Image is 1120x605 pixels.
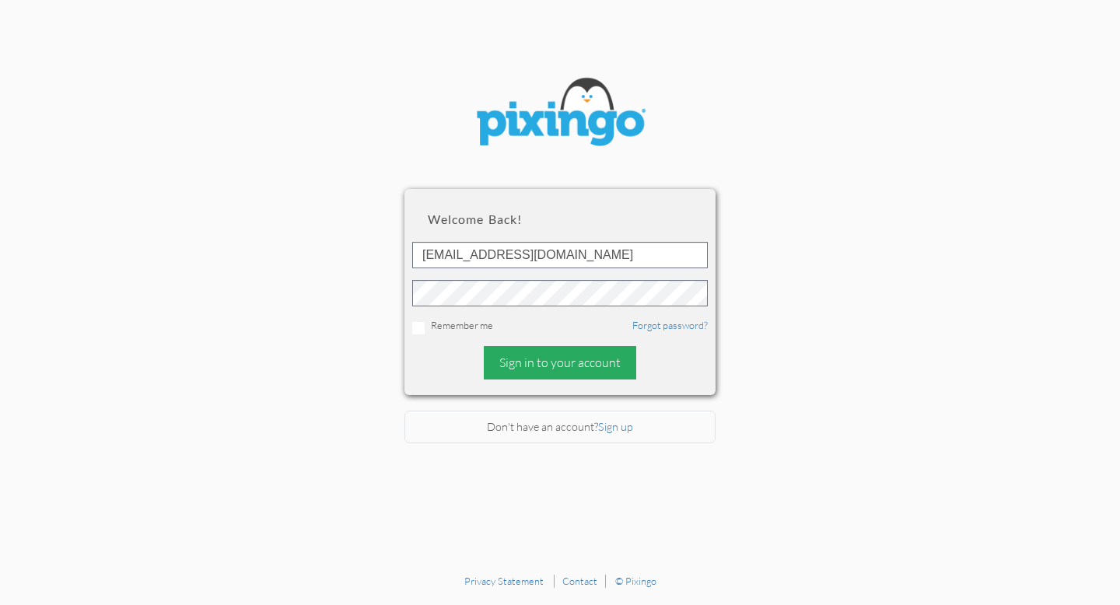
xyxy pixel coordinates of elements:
[598,420,633,433] a: Sign up
[484,346,636,379] div: Sign in to your account
[615,575,656,587] a: © Pixingo
[404,411,716,444] div: Don't have an account?
[464,575,544,587] a: Privacy Statement
[632,319,708,331] a: Forgot password?
[412,318,708,334] div: Remember me
[412,242,708,268] input: ID or Email
[467,70,653,158] img: pixingo logo
[428,212,692,226] h2: Welcome back!
[562,575,597,587] a: Contact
